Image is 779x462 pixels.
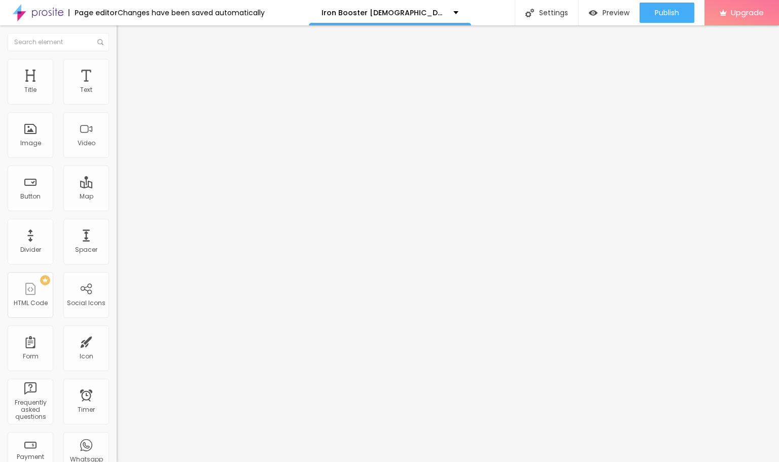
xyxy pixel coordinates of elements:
div: Spacer [75,246,97,253]
img: Icone [525,9,534,17]
span: Publish [655,9,679,17]
div: Timer [78,406,95,413]
div: Title [24,86,37,93]
div: HTML Code [14,300,48,307]
div: Changes have been saved automatically [118,9,265,16]
div: Page editor [68,9,118,16]
p: Iron Booster [DEMOGRAPHIC_DATA][MEDICAL_DATA] Gummies For [MEDICAL_DATA] [322,9,446,16]
button: Preview [579,3,640,23]
span: Preview [603,9,629,17]
div: Frequently asked questions [10,399,50,421]
img: Icone [97,39,103,45]
div: Social Icons [67,300,105,307]
img: view-1.svg [589,9,597,17]
button: Publish [640,3,694,23]
div: Image [20,140,41,147]
div: Text [80,86,92,93]
div: Form [23,353,39,360]
iframe: Editor [117,25,779,462]
div: Icon [80,353,93,360]
div: Divider [20,246,41,253]
div: Button [20,193,41,200]
input: Search element [8,33,109,51]
span: Upgrade [731,8,764,17]
div: Video [78,140,95,147]
div: Map [80,193,93,200]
